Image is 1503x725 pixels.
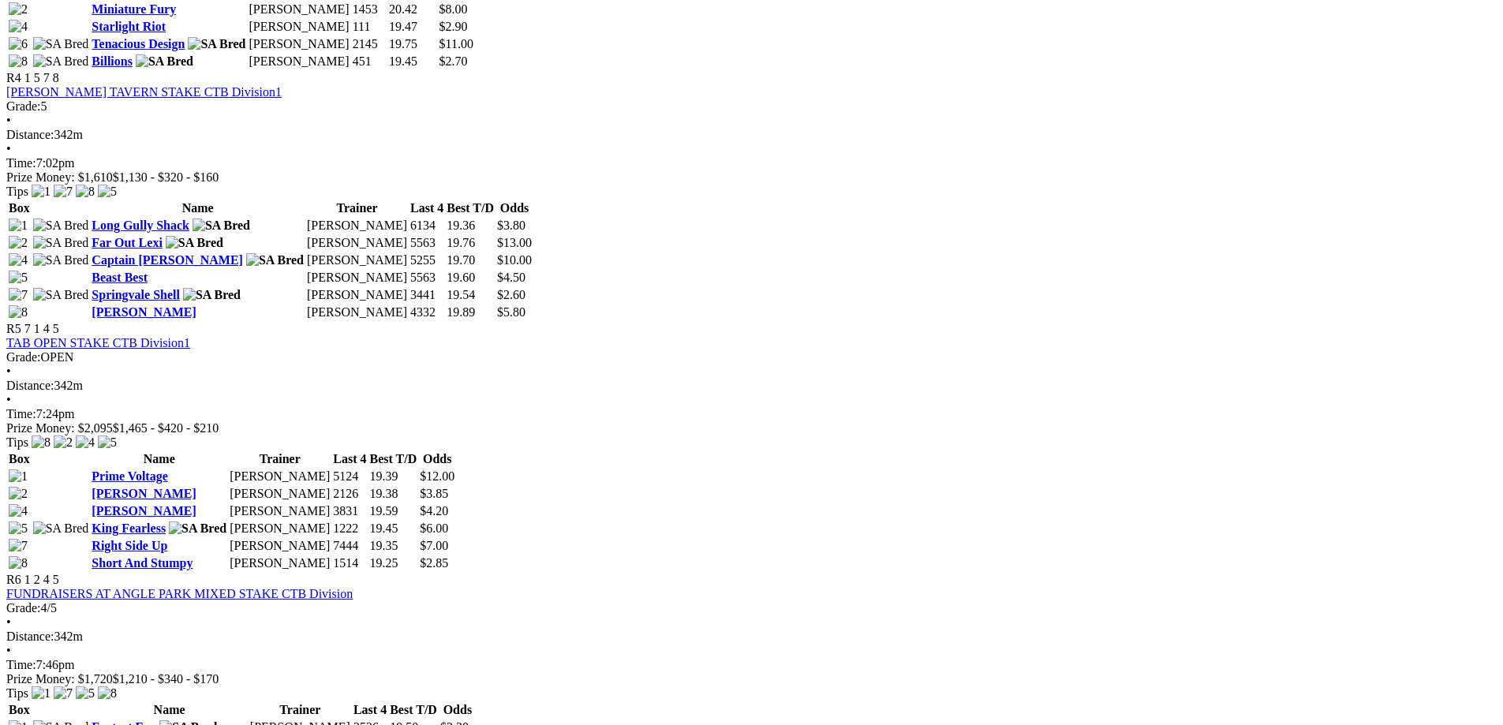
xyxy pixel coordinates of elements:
[6,99,41,113] span: Grade:
[420,556,448,570] span: $2.85
[6,573,21,586] span: R6
[497,236,532,249] span: $13.00
[388,36,437,52] td: 19.75
[9,504,28,518] img: 4
[6,658,36,671] span: Time:
[9,487,28,501] img: 2
[332,521,367,536] td: 1222
[6,114,11,127] span: •
[249,2,350,17] td: [PERSON_NAME]
[229,503,331,519] td: [PERSON_NAME]
[439,702,476,718] th: Odds
[306,252,408,268] td: [PERSON_NAME]
[6,435,28,449] span: Tips
[6,128,54,141] span: Distance:
[33,253,89,267] img: SA Bred
[98,185,117,199] img: 5
[6,686,28,700] span: Tips
[6,379,54,392] span: Distance:
[409,218,444,234] td: 6134
[54,686,73,701] img: 7
[98,435,117,450] img: 5
[388,19,437,35] td: 19.47
[76,435,95,450] img: 4
[24,573,59,586] span: 1 2 4 5
[229,555,331,571] td: [PERSON_NAME]
[446,200,495,216] th: Best T/D
[420,521,448,535] span: $6.00
[92,504,196,518] a: [PERSON_NAME]
[113,421,219,435] span: $1,465 - $420 - $210
[92,305,196,319] a: [PERSON_NAME]
[306,305,408,320] td: [PERSON_NAME]
[446,270,495,286] td: 19.60
[6,71,21,84] span: R4
[306,200,408,216] th: Trainer
[6,658,1497,672] div: 7:46pm
[6,322,21,335] span: R5
[352,54,387,69] td: 451
[33,219,89,233] img: SA Bred
[6,185,28,198] span: Tips
[92,556,193,570] a: Short And Stumpy
[6,379,1497,393] div: 342m
[6,630,54,643] span: Distance:
[446,252,495,268] td: 19.70
[369,521,418,536] td: 19.45
[352,2,387,17] td: 1453
[76,185,95,199] img: 8
[497,219,525,232] span: $3.80
[92,37,185,50] a: Tenacious Design
[91,200,305,216] th: Name
[352,36,387,52] td: 2145
[369,503,418,519] td: 19.59
[419,451,455,467] th: Odds
[446,218,495,234] td: 19.36
[6,142,11,155] span: •
[6,407,1497,421] div: 7:24pm
[9,452,30,465] span: Box
[9,539,28,553] img: 7
[369,486,418,502] td: 19.38
[352,19,387,35] td: 111
[6,156,36,170] span: Time:
[369,469,418,484] td: 19.39
[6,85,282,99] a: [PERSON_NAME] TAVERN STAKE CTB Division1
[6,336,190,349] a: TAB OPEN STAKE CTB Division1
[332,555,367,571] td: 1514
[9,469,28,484] img: 1
[9,288,28,302] img: 7
[9,201,30,215] span: Box
[6,644,11,657] span: •
[6,630,1497,644] div: 342m
[54,185,73,199] img: 7
[369,451,418,467] th: Best T/D
[497,271,525,284] span: $4.50
[33,37,89,51] img: SA Bred
[9,271,28,285] img: 5
[6,99,1497,114] div: 5
[6,421,1497,435] div: Prize Money: $2,095
[92,219,189,232] a: Long Gully Shack
[91,702,247,718] th: Name
[409,235,444,251] td: 5563
[98,686,117,701] img: 8
[420,487,448,500] span: $3.85
[113,672,219,686] span: $1,210 - $340 - $170
[32,185,50,199] img: 1
[246,253,304,267] img: SA Bred
[6,615,11,629] span: •
[183,288,241,302] img: SA Bred
[439,37,473,50] span: $11.00
[332,486,367,502] td: 2126
[439,20,468,33] span: $2.90
[92,20,166,33] a: Starlight Riot
[249,19,350,35] td: [PERSON_NAME]
[9,54,28,69] img: 8
[33,54,89,69] img: SA Bred
[92,521,166,535] a: King Fearless
[92,253,243,267] a: Captain [PERSON_NAME]
[6,601,41,615] span: Grade:
[497,305,525,319] span: $5.80
[306,287,408,303] td: [PERSON_NAME]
